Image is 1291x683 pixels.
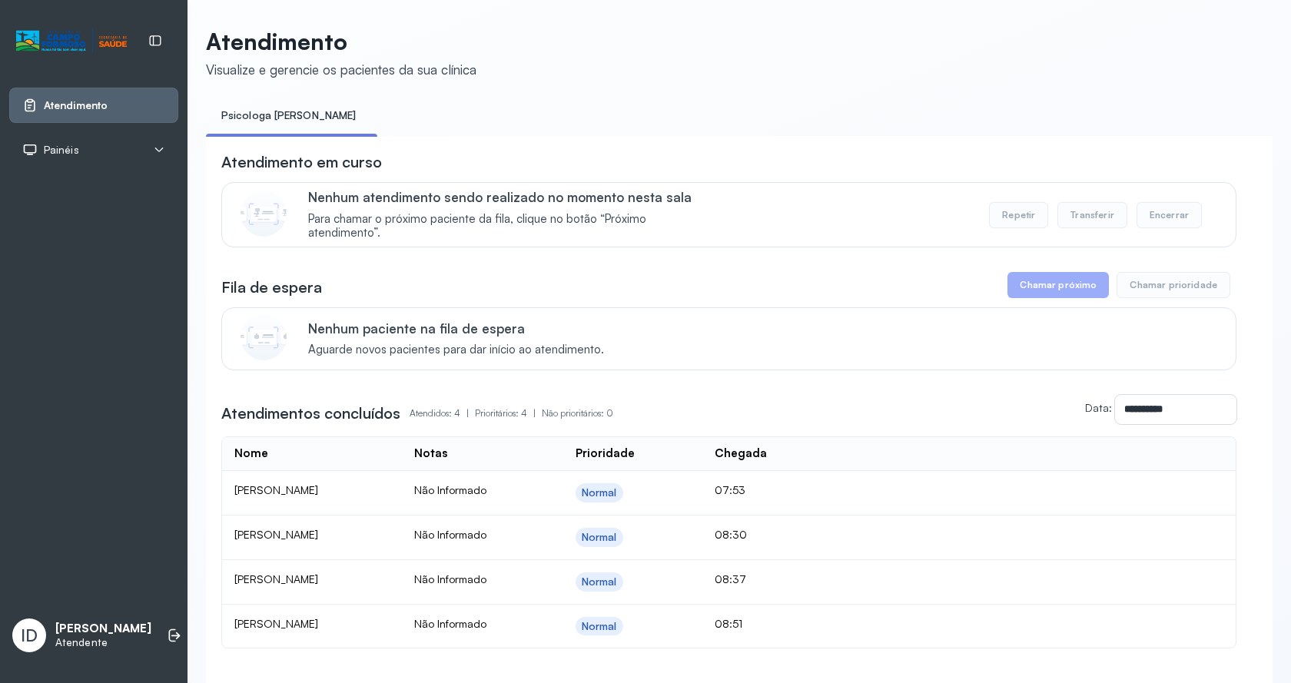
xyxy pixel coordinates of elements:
[206,28,476,55] p: Atendimento
[308,212,715,241] span: Para chamar o próximo paciente da fila, clique no botão “Próximo atendimento”.
[410,403,475,424] p: Atendidos: 4
[44,144,79,157] span: Painéis
[542,403,613,424] p: Não prioritários: 0
[234,483,318,496] span: [PERSON_NAME]
[414,483,486,496] span: Não Informado
[582,531,617,544] div: Normal
[1085,401,1112,414] label: Data:
[414,446,447,461] div: Notas
[241,191,287,237] img: Imagem de CalloutCard
[241,314,287,360] img: Imagem de CalloutCard
[55,622,151,636] p: [PERSON_NAME]
[1137,202,1202,228] button: Encerrar
[989,202,1048,228] button: Repetir
[234,572,318,585] span: [PERSON_NAME]
[466,407,469,419] span: |
[533,407,536,419] span: |
[234,446,268,461] div: Nome
[16,28,127,54] img: Logotipo do estabelecimento
[1007,272,1109,298] button: Chamar próximo
[582,620,617,633] div: Normal
[308,343,604,357] span: Aguarde novos pacientes para dar início ao atendimento.
[1057,202,1127,228] button: Transferir
[414,572,486,585] span: Não Informado
[55,636,151,649] p: Atendente
[308,189,715,205] p: Nenhum atendimento sendo realizado no momento nesta sala
[1117,272,1230,298] button: Chamar prioridade
[576,446,635,461] div: Prioridade
[234,617,318,630] span: [PERSON_NAME]
[414,617,486,630] span: Não Informado
[308,320,604,337] p: Nenhum paciente na fila de espera
[221,151,382,173] h3: Atendimento em curso
[22,98,165,113] a: Atendimento
[715,446,767,461] div: Chegada
[715,572,746,585] span: 08:37
[234,528,318,541] span: [PERSON_NAME]
[582,575,617,589] div: Normal
[44,99,108,112] span: Atendimento
[715,528,747,541] span: 08:30
[206,103,371,128] a: Psicologa [PERSON_NAME]
[206,61,476,78] div: Visualize e gerencie os pacientes da sua clínica
[414,528,486,541] span: Não Informado
[582,486,617,499] div: Normal
[221,403,400,424] h3: Atendimentos concluídos
[715,617,742,630] span: 08:51
[221,277,322,298] h3: Fila de espera
[475,403,542,424] p: Prioritários: 4
[715,483,745,496] span: 07:53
